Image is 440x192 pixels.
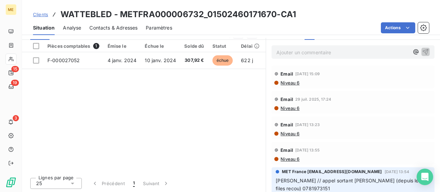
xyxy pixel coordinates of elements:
[212,55,233,66] span: échue
[11,66,19,72] span: 15
[5,177,16,188] img: Logo LeanPay
[381,22,415,33] button: Actions
[385,170,409,174] span: [DATE] 13:54
[60,8,296,21] h3: WATTEBLED - METFRA000006732_01502460171670-CA1
[295,72,320,76] span: [DATE] 15:09
[212,43,233,49] div: Statut
[146,24,172,31] span: Paramètres
[145,57,176,63] span: 10 janv. 2024
[295,148,320,152] span: [DATE] 13:55
[11,80,19,86] span: 19
[108,43,137,49] div: Émise le
[139,176,174,191] button: Suivant
[87,176,129,191] button: Précédent
[280,97,293,102] span: Email
[33,12,48,17] span: Clients
[36,180,42,187] span: 25
[47,57,80,63] span: F-000027052
[241,43,260,49] div: Délai
[5,4,16,15] div: ME
[33,24,55,31] span: Situation
[108,57,137,63] span: 4 janv. 2024
[241,57,253,63] span: 622 j
[184,57,204,64] span: 307,92 €
[280,105,299,111] span: Niveau 6
[184,43,204,49] div: Solde dû
[129,176,139,191] button: 1
[280,131,299,136] span: Niveau 6
[47,43,99,49] div: Pièces comptables
[280,71,293,77] span: Email
[295,123,320,127] span: [DATE] 13:23
[89,24,137,31] span: Contacts & Adresses
[13,115,19,121] span: 3
[93,43,99,49] span: 1
[145,43,176,49] div: Échue le
[276,178,422,191] span: [PERSON_NAME] // appel sortant [PERSON_NAME] (depuis les files recou) 0781973151
[133,180,135,187] span: 1
[63,24,81,31] span: Analyse
[33,11,48,18] a: Clients
[282,169,382,175] span: MET France [EMAIL_ADDRESS][DOMAIN_NAME]
[417,169,433,185] div: Open Intercom Messenger
[295,97,331,101] span: 29 juil. 2025, 17:24
[280,80,299,86] span: Niveau 6
[280,147,293,153] span: Email
[280,156,299,162] span: Niveau 6
[280,122,293,127] span: Email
